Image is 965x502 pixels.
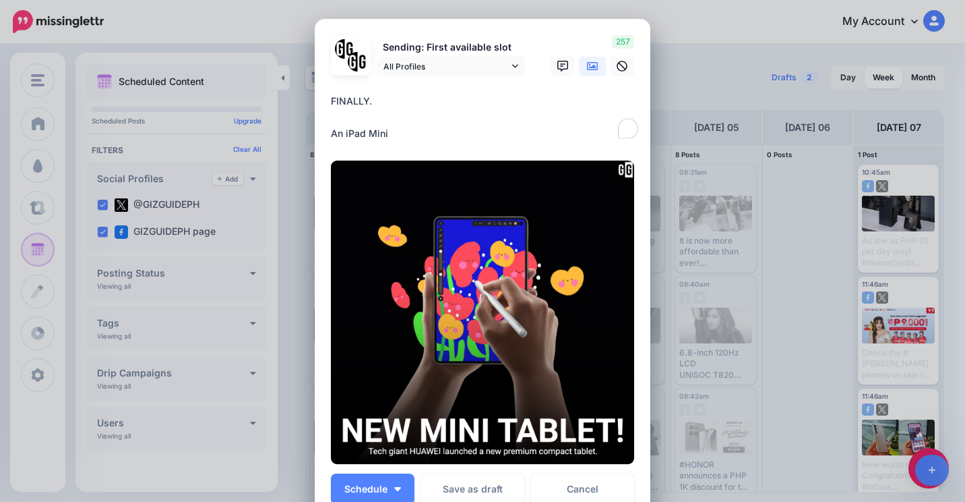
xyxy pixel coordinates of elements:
[377,40,525,55] p: Sending: First available slot
[394,487,401,491] img: arrow-down-white.png
[331,93,641,142] div: FINALLY. An iPad Mini
[335,39,354,59] img: 353459792_649996473822713_4483302954317148903_n-bsa138318.png
[344,484,387,494] span: Schedule
[612,35,634,49] span: 257
[331,93,641,142] textarea: To enrich screen reader interactions, please activate Accessibility in Grammarly extension settings
[383,59,509,74] span: All Profiles
[348,52,367,72] img: JT5sWCfR-79925.png
[331,161,634,464] img: H3HQ6D5WP7KMR5YLR3EZ7XD2H6O6V46R.png
[377,57,525,76] a: All Profiles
